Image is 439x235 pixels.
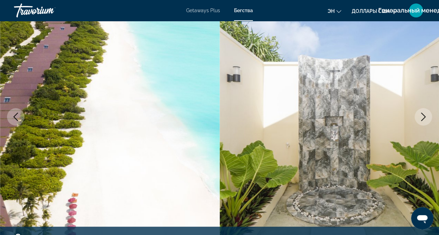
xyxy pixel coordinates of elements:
[234,8,253,13] a: Бегства
[352,6,396,16] button: Изменить валюту
[415,108,432,126] button: Следующее изображение
[7,108,24,126] button: Предыдущее изображение
[328,8,335,14] span: эн
[14,1,84,20] a: Травориум
[328,6,341,16] button: Изменение языка
[407,3,425,18] button: Пользовательское меню
[411,207,433,229] iframe: Кнопка запуска окна обмена сообщениями
[352,8,390,14] span: Доллары США
[186,8,220,13] a: Getaways Plus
